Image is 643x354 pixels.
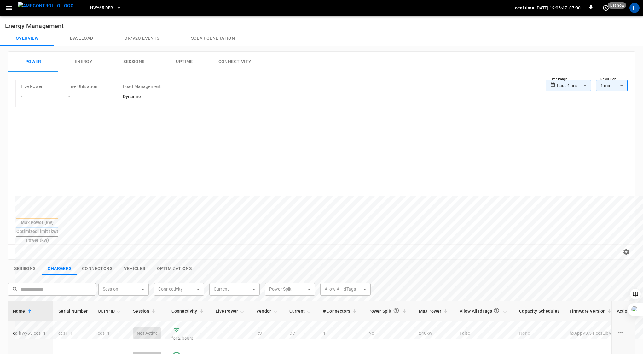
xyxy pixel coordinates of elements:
span: Firmware Version [570,307,614,315]
div: charge point options [617,328,630,338]
button: show latest connectors [77,262,117,275]
button: Uptime [159,52,210,72]
button: Power [8,52,58,72]
button: Sessions [109,52,159,72]
span: Session [133,307,157,315]
div: profile-icon [629,3,640,13]
span: Max Power [419,307,449,315]
img: ampcontrol.io logo [18,2,74,10]
span: just now [608,2,626,9]
h6: - [68,93,97,100]
button: show latest sessions [8,262,42,275]
h6: - [21,93,43,100]
span: HWY65-DER [90,4,113,12]
label: Time Range [550,77,568,82]
button: show latest optimizations [152,262,197,275]
div: 1 min [596,80,628,91]
span: # Connectors [323,307,358,315]
p: Live Utilization [68,83,97,90]
a: ca-hwy65-ccs111 [13,330,48,336]
h6: Dynamic [123,93,161,100]
button: HWY65-DER [88,2,124,14]
span: Current [289,307,313,315]
span: Vendor [256,307,279,315]
button: show latest vehicles [117,262,152,275]
span: Name [13,307,33,315]
span: OCPP ID [98,307,123,315]
p: Local time [513,5,534,11]
span: Connectivity [171,307,206,315]
span: Allow All IdTags [460,305,509,317]
th: Serial Number [53,301,93,321]
span: Power Split [368,305,409,317]
div: Last 4 hrs [557,80,591,91]
label: Resolution [600,77,616,82]
button: Solar generation [175,31,251,46]
button: set refresh interval [601,3,611,13]
p: Load Management [123,83,161,90]
th: Action [611,301,635,321]
p: Live Power [21,83,43,90]
button: Connectivity [210,52,260,72]
button: show latest charge points [42,262,77,275]
button: Baseload [54,31,109,46]
button: Dr/V2G events [109,31,175,46]
p: [DATE] 19:05:47 -07:00 [536,5,581,11]
th: Capacity Schedules [514,301,565,321]
button: Energy [58,52,109,72]
span: Live Power [216,307,246,315]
